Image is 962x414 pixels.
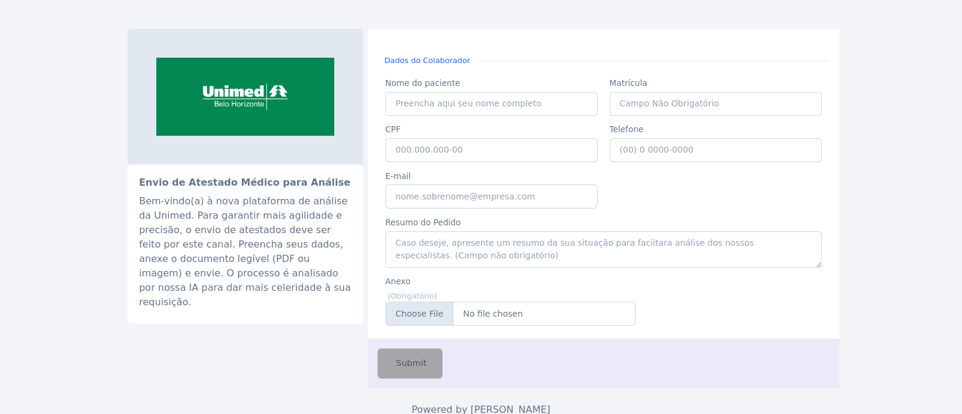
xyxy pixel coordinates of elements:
label: Anexo [385,275,636,287]
label: Resumo do Pedido [385,216,822,228]
small: (Obrigatório) [388,291,437,300]
input: Campo Não Obrigatório [610,92,823,116]
input: nome.sobrenome@empresa.com [385,184,598,209]
label: Nome do paciente [385,77,598,89]
label: Matrícula [610,77,823,89]
input: Preencha aqui seu nome completo [385,92,598,116]
label: E-mail [385,170,598,182]
label: Telefone [610,123,823,135]
input: (00) 0 0000-0000 [610,138,823,162]
input: 000.000.000-00 [385,138,598,162]
small: Dados do Colaborador [379,55,475,66]
img: sistemaocemg.coop.br-unimed-bh-e-eleita-a-melhor-empresa-de-planos-de-saude-do-brasil-giro-2.png [127,29,363,165]
h2: Envio de Atestado Médico para Análise [139,176,352,189]
label: CPF [385,123,598,135]
div: Bem-vindo(a) à nova plataforma de análise da Unimed. Para garantir mais agilidade e precisão, o e... [139,194,352,309]
input: Anexe-se aqui seu atestado (PDF ou Imagem) [385,302,636,326]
